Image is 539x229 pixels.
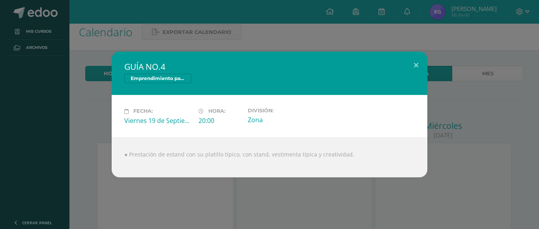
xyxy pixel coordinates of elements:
h2: GUÍA NO.4 [124,61,415,72]
button: Close (Esc) [405,52,427,78]
span: Hora: [208,108,225,114]
span: Emprendimiento para la Productividad [124,74,191,83]
div: Viernes 19 de Septiembre [124,116,192,125]
div: ● Prestación de estand con su platillo típico, con stand, vestimenta típica y creatividad. [112,138,427,177]
div: Zona [248,115,316,124]
span: Fecha: [133,108,153,114]
div: 20:00 [198,116,241,125]
label: División: [248,108,316,114]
